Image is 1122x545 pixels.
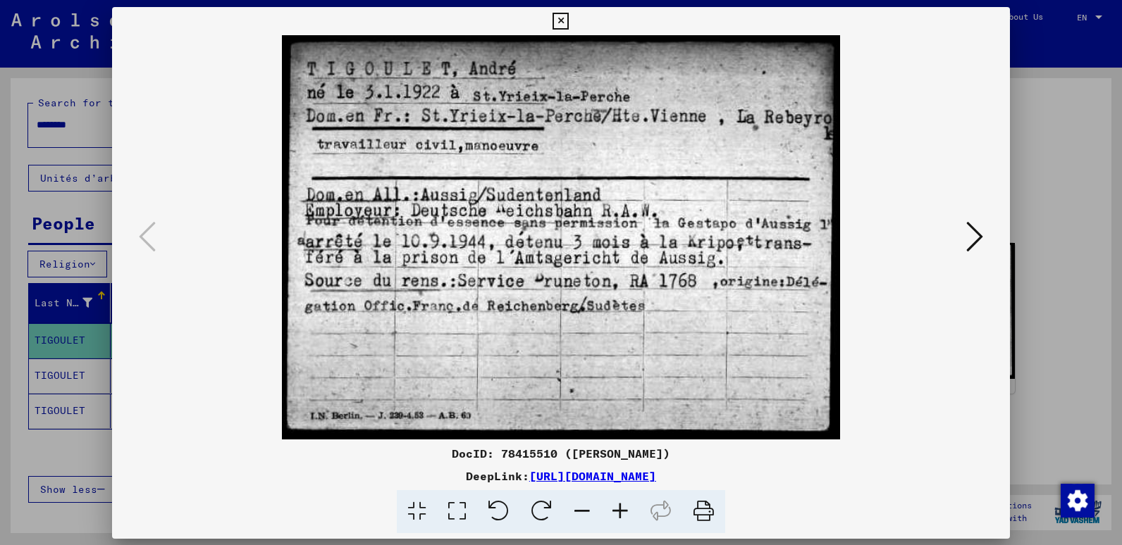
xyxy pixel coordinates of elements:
[529,469,656,483] a: [URL][DOMAIN_NAME]
[112,468,1010,484] div: DeepLink:
[1060,483,1094,517] div: Modifier le consentement
[1061,484,1095,518] img: Modifier le consentement
[112,445,1010,462] div: DocID: 78415510 ([PERSON_NAME])
[160,35,962,439] img: 001.jpg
